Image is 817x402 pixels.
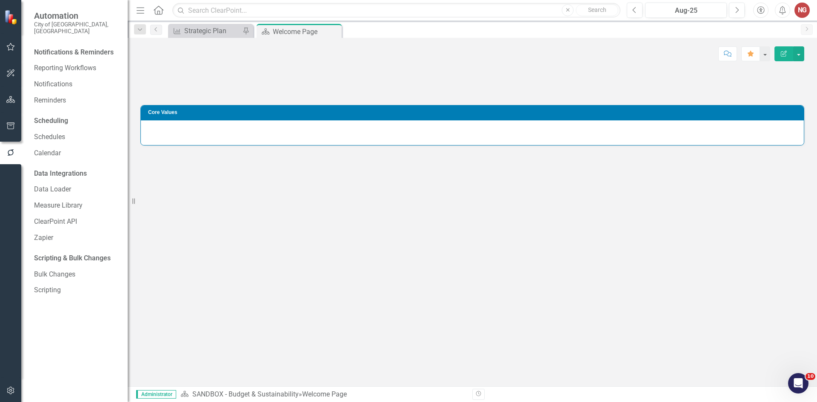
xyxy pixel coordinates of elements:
a: Schedules [34,132,119,142]
a: Zapier [34,233,119,243]
button: NG [794,3,810,18]
a: Scripting [34,285,119,295]
a: Strategic Plan [170,26,240,36]
a: Data Loader [34,185,119,194]
div: Data Integrations [34,169,87,179]
span: 10 [806,373,815,380]
small: City of [GEOGRAPHIC_DATA], [GEOGRAPHIC_DATA] [34,21,119,35]
div: Strategic Plan [184,26,240,36]
h3: Core Values [148,110,800,115]
a: SANDBOX - Budget & Sustainability [192,390,299,398]
div: Aug-25 [648,6,724,16]
a: Reporting Workflows [34,63,119,73]
div: Welcome Page [302,390,347,398]
span: Search [588,6,606,13]
span: Administrator [136,390,176,399]
div: Notifications & Reminders [34,48,114,57]
input: Search ClearPoint... [172,3,620,18]
img: ClearPoint Strategy [4,9,19,24]
div: Scheduling [34,116,68,126]
div: » [180,390,466,399]
a: Notifications [34,80,119,89]
iframe: Intercom live chat [788,373,808,393]
button: Search [576,4,618,16]
a: ClearPoint API [34,217,119,227]
a: Bulk Changes [34,270,119,279]
a: Measure Library [34,201,119,211]
button: Aug-25 [645,3,727,18]
div: Scripting & Bulk Changes [34,254,111,263]
span: Automation [34,11,119,21]
a: Calendar [34,148,119,158]
a: Reminders [34,96,119,105]
div: Welcome Page [273,26,340,37]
